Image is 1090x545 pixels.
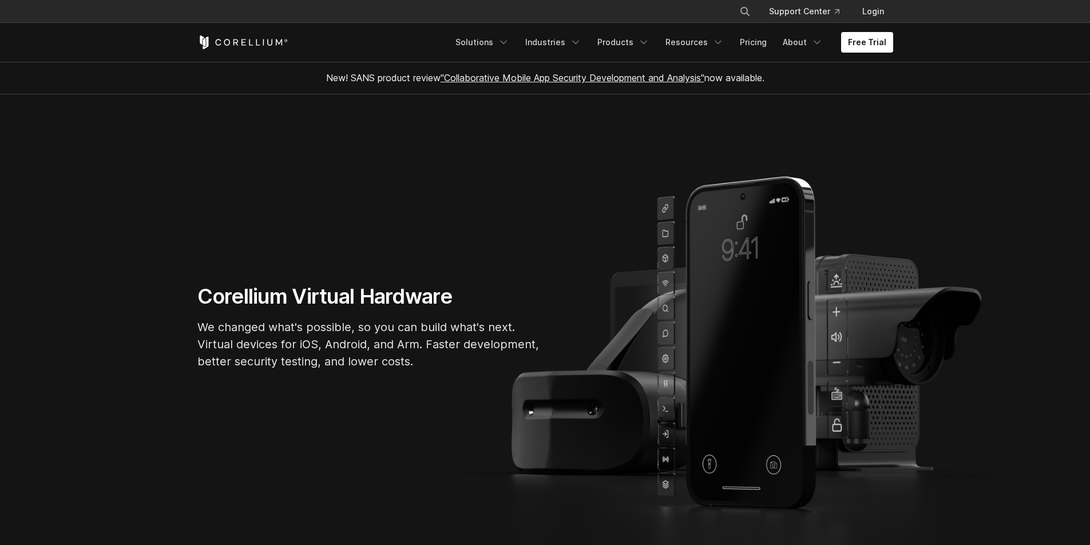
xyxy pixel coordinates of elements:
[197,319,541,370] p: We changed what's possible, so you can build what's next. Virtual devices for iOS, Android, and A...
[197,284,541,309] h1: Corellium Virtual Hardware
[590,32,656,53] a: Products
[197,35,288,49] a: Corellium Home
[853,1,893,22] a: Login
[518,32,588,53] a: Industries
[726,1,893,22] div: Navigation Menu
[735,1,755,22] button: Search
[449,32,893,53] div: Navigation Menu
[733,32,774,53] a: Pricing
[841,32,893,53] a: Free Trial
[760,1,849,22] a: Support Center
[326,72,764,83] span: New! SANS product review now available.
[449,32,516,53] a: Solutions
[776,32,830,53] a: About
[659,32,731,53] a: Resources
[441,72,704,83] a: "Collaborative Mobile App Security Development and Analysis"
